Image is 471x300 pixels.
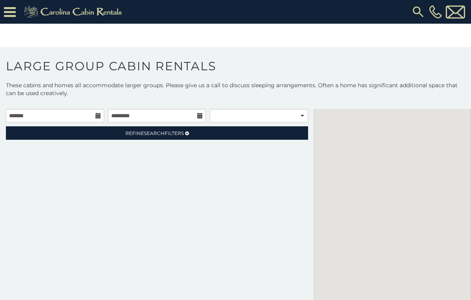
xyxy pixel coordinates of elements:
a: [PHONE_NUMBER] [427,5,444,19]
a: RefineSearchFilters [6,126,308,140]
span: Search [144,130,164,136]
img: search-regular.svg [411,5,425,19]
span: Refine Filters [125,130,184,136]
img: Khaki-logo.png [20,4,129,20]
